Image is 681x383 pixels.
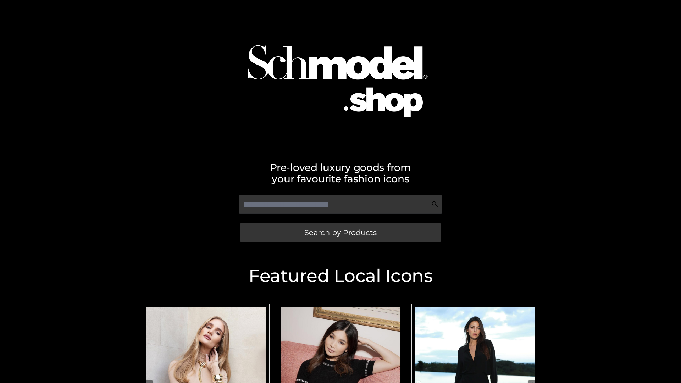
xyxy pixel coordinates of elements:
span: Search by Products [304,229,377,236]
h2: Featured Local Icons​ [138,267,543,285]
a: Search by Products [240,223,441,242]
h2: Pre-loved luxury goods from your favourite fashion icons [138,162,543,184]
img: Search Icon [431,201,438,208]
